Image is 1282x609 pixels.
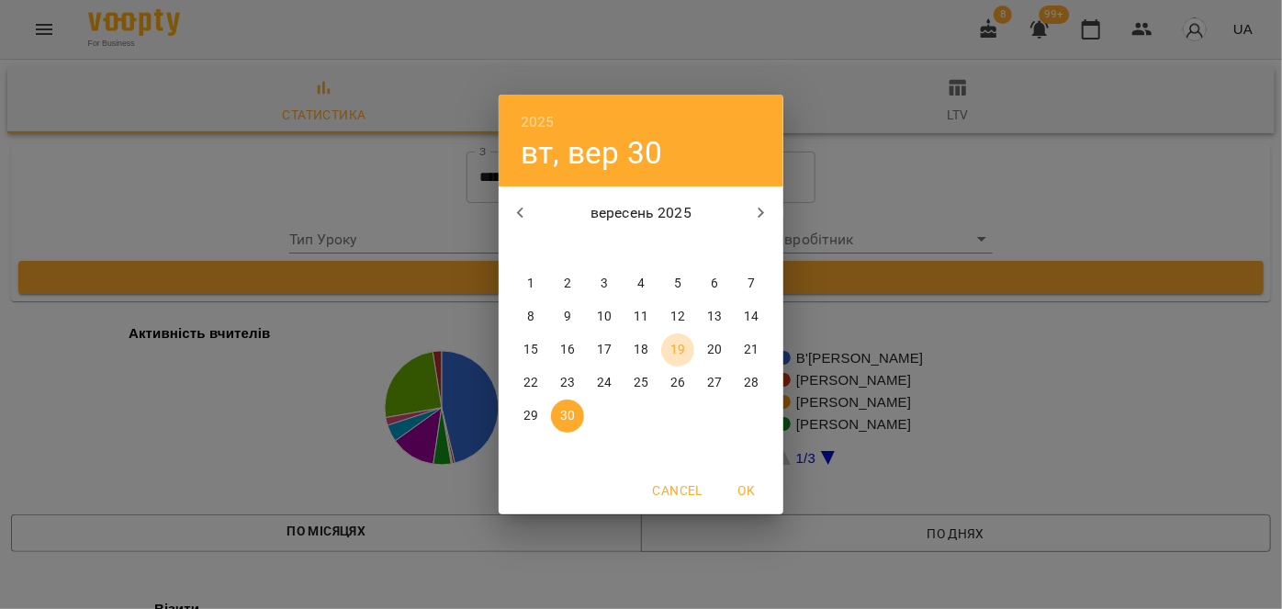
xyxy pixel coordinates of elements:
[514,333,547,367] button: 15
[624,240,658,258] span: чт
[698,333,731,367] button: 20
[661,300,694,333] button: 12
[698,367,731,400] button: 27
[564,275,571,293] p: 2
[634,374,648,392] p: 25
[725,479,769,502] span: OK
[674,275,681,293] p: 5
[560,374,575,392] p: 23
[670,341,685,359] p: 19
[551,300,584,333] button: 9
[527,275,534,293] p: 1
[661,367,694,400] button: 26
[601,275,608,293] p: 3
[588,300,621,333] button: 10
[624,367,658,400] button: 25
[717,474,776,507] button: OK
[735,267,768,300] button: 7
[646,474,710,507] button: Cancel
[735,300,768,333] button: 14
[523,341,538,359] p: 15
[735,333,768,367] button: 21
[588,267,621,300] button: 3
[514,300,547,333] button: 8
[521,109,555,135] button: 2025
[670,374,685,392] p: 26
[624,267,658,300] button: 4
[588,240,621,258] span: ср
[698,300,731,333] button: 13
[597,341,612,359] p: 17
[551,240,584,258] span: вт
[744,374,759,392] p: 28
[597,308,612,326] p: 10
[653,479,703,502] span: Cancel
[564,308,571,326] p: 9
[735,367,768,400] button: 28
[634,308,648,326] p: 11
[661,333,694,367] button: 19
[551,333,584,367] button: 16
[698,267,731,300] button: 6
[707,308,722,326] p: 13
[514,267,547,300] button: 1
[560,407,575,425] p: 30
[588,367,621,400] button: 24
[624,333,658,367] button: 18
[661,240,694,258] span: пт
[588,333,621,367] button: 17
[551,367,584,400] button: 23
[597,374,612,392] p: 24
[527,308,534,326] p: 8
[624,300,658,333] button: 11
[521,134,662,172] button: вт, вер 30
[698,240,731,258] span: сб
[707,374,722,392] p: 27
[637,275,645,293] p: 4
[707,341,722,359] p: 20
[543,202,740,224] p: вересень 2025
[670,308,685,326] p: 12
[748,275,755,293] p: 7
[551,400,584,433] button: 30
[744,308,759,326] p: 14
[514,240,547,258] span: пн
[711,275,718,293] p: 6
[551,267,584,300] button: 2
[523,407,538,425] p: 29
[735,240,768,258] span: нд
[634,341,648,359] p: 18
[514,400,547,433] button: 29
[661,267,694,300] button: 5
[744,341,759,359] p: 21
[523,374,538,392] p: 22
[560,341,575,359] p: 16
[514,367,547,400] button: 22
